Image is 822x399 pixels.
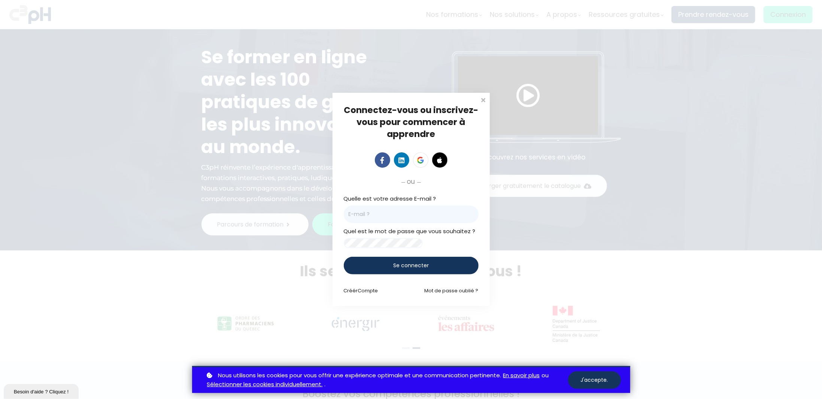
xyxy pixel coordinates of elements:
input: E-mail ? [344,205,479,223]
span: ou [407,176,415,187]
span: Se connecter [393,262,429,269]
iframe: chat widget [4,383,80,399]
p: ou . [205,371,568,390]
a: Sélectionner les cookies individuellement. [207,380,323,389]
a: En savoir plus [503,371,540,380]
a: CréérCompte [344,287,378,294]
button: J'accepte. [568,371,621,389]
span: Connectez-vous ou inscrivez-vous pour commencer à apprendre [344,104,478,140]
span: Compte [358,287,378,294]
a: Mot de passe oublié ? [425,287,479,294]
span: Nous utilisons les cookies pour vous offrir une expérience optimale et une communication pertinente. [218,371,501,380]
